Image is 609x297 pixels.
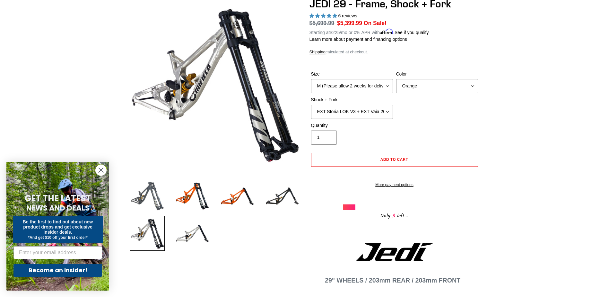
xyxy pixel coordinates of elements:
[380,29,393,34] span: Affirm
[28,235,87,240] span: *And get $10 off your first order*
[330,30,340,35] span: $225
[380,157,408,162] span: Add to cart
[309,37,407,42] a: Learn more about payment and financing options
[13,246,102,259] input: Enter your email address
[95,165,107,176] button: Close dialog
[309,28,429,36] p: Starting at /mo or 0% APR with .
[175,216,210,251] img: Load image into Gallery viewer, JEDI 29 - Frame, Shock + Fork
[13,264,102,277] button: Become an Insider!
[23,219,93,235] span: Be the first to find out about new product drops and get exclusive insider deals.
[338,13,357,18] span: 6 reviews
[311,122,393,129] label: Quantity
[311,153,478,167] button: Add to cart
[343,210,446,220] div: Only left...
[25,193,91,204] span: GET THE LATEST
[337,20,362,26] span: $5,399.99
[364,19,387,27] span: On Sale!
[309,20,335,26] s: $5,699.99
[311,71,393,77] label: Size
[309,49,480,55] div: calculated at checkout.
[390,212,397,220] span: 3
[26,203,90,213] span: NEWS AND DEALS
[175,178,210,214] img: Load image into Gallery viewer, JEDI 29 - Frame, Shock + Fork
[396,71,478,77] label: Color
[309,13,338,18] span: 5.00 stars
[311,96,393,103] label: Shock + Fork
[311,182,478,188] a: More payment options
[325,277,460,284] span: 29" WHEELS / 203mm REAR / 203mm FRONT
[130,178,165,214] img: Load image into Gallery viewer, JEDI 29 - Frame, Shock + Fork
[220,178,255,214] img: Load image into Gallery viewer, JEDI 29 - Frame, Shock + Fork
[309,50,326,55] a: Shipping
[130,216,165,251] img: Load image into Gallery viewer, JEDI 29 - Frame, Shock + Fork
[395,30,429,35] a: See if you qualify - Learn more about Affirm Financing (opens in modal)
[265,178,300,214] img: Load image into Gallery viewer, JEDI 29 - Frame, Shock + Fork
